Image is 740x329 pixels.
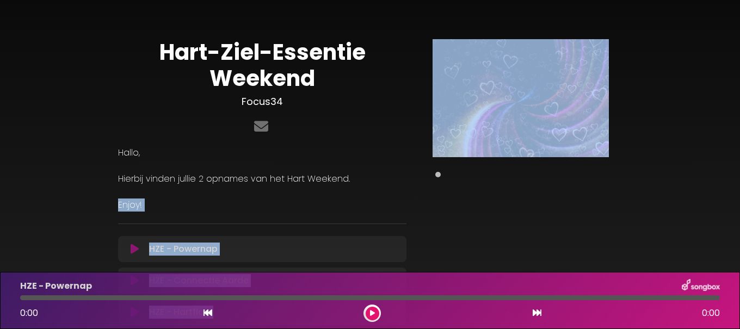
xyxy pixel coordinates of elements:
span: 0:00 [20,307,38,319]
p: Hallo, [118,146,406,159]
p: Enjoy! [118,198,406,212]
img: songbox-logo-white.png [682,279,720,293]
p: Hierbij vinden jullie 2 opnames van het Hart Weekend. [118,172,406,185]
h3: Focus34 [118,96,406,108]
p: HZE - Powernap [20,280,92,293]
p: HZE - Powernap [149,243,218,256]
h1: Hart-Ziel-Essentie Weekend [118,39,406,91]
span: 0:00 [702,307,720,320]
img: Main Media [433,39,609,157]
